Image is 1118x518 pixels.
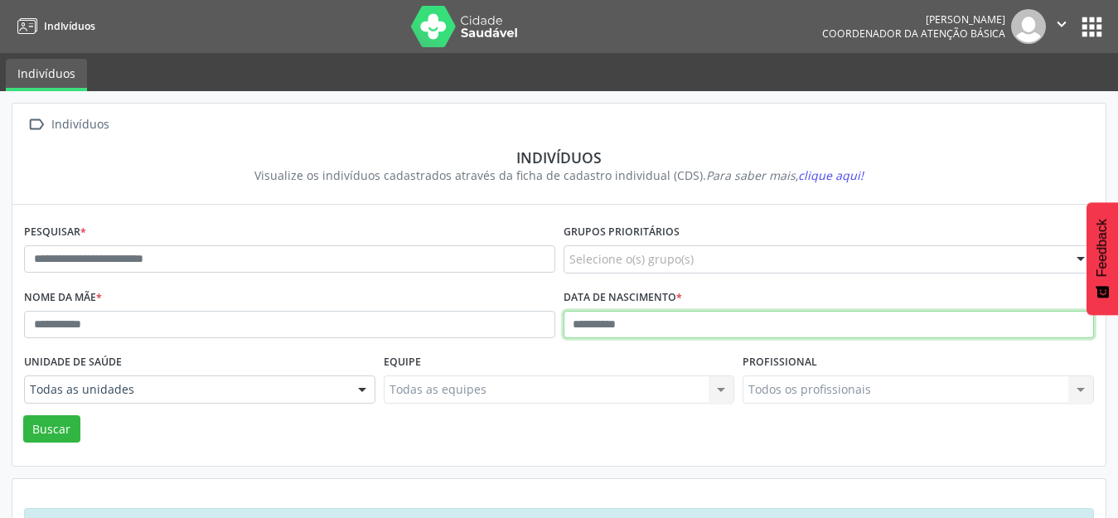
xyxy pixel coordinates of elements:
a: Indivíduos [12,12,95,40]
button: apps [1077,12,1106,41]
div: Indivíduos [48,113,112,137]
label: Nome da mãe [24,285,102,311]
span: Selecione o(s) grupo(s) [569,250,694,268]
button: Feedback - Mostrar pesquisa [1087,202,1118,315]
span: Coordenador da Atenção Básica [822,27,1005,41]
span: Feedback [1095,219,1110,277]
label: Data de nascimento [564,285,682,311]
div: Visualize os indivíduos cadastrados através da ficha de cadastro individual (CDS). [36,167,1082,184]
img: img [1011,9,1046,44]
span: Todas as unidades [30,381,341,398]
i:  [1053,15,1071,33]
i:  [24,113,48,137]
label: Pesquisar [24,220,86,245]
span: Indivíduos [44,19,95,33]
label: Unidade de saúde [24,350,122,375]
a:  Indivíduos [24,113,112,137]
div: Indivíduos [36,148,1082,167]
i: Para saber mais, [706,167,864,183]
label: Grupos prioritários [564,220,680,245]
div: [PERSON_NAME] [822,12,1005,27]
label: Profissional [743,350,817,375]
button:  [1046,9,1077,44]
span: clique aqui! [798,167,864,183]
a: Indivíduos [6,59,87,91]
button: Buscar [23,415,80,443]
label: Equipe [384,350,421,375]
